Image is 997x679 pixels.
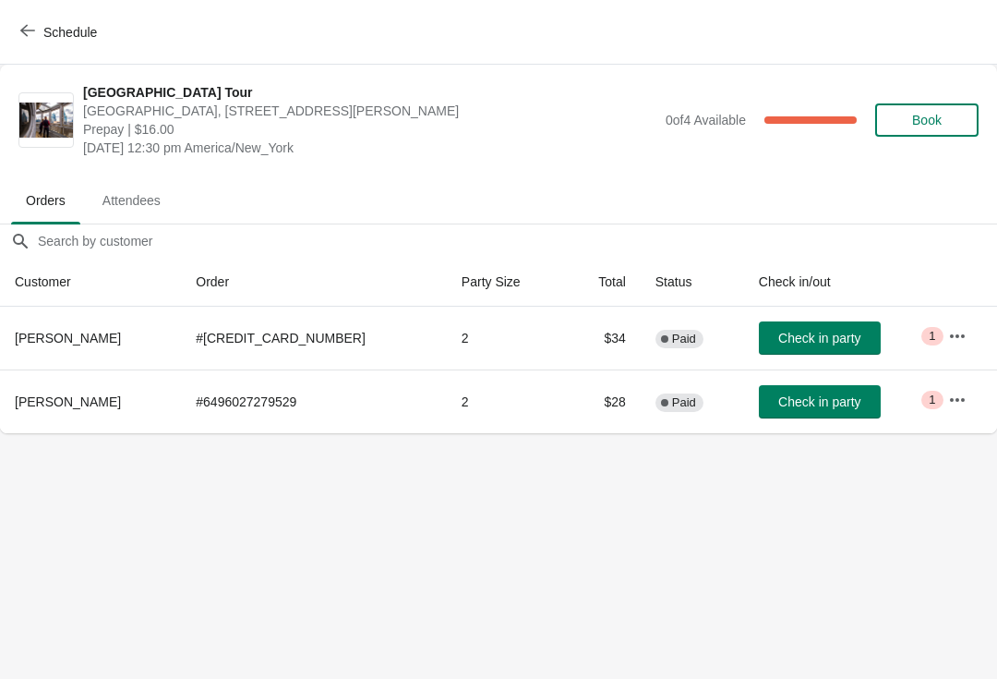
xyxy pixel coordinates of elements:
td: # 6496027279529 [181,370,447,433]
span: [GEOGRAPHIC_DATA], [STREET_ADDRESS][PERSON_NAME] [83,102,656,120]
span: Paid [672,332,696,346]
span: Check in party [778,394,860,409]
th: Total [565,258,641,307]
td: 2 [447,307,565,370]
span: 0 of 4 Available [666,113,746,127]
span: 1 [929,329,935,344]
td: $34 [565,307,641,370]
span: 1 [929,393,935,407]
button: Check in party [759,321,881,355]
span: Attendees [88,184,175,217]
span: Schedule [43,25,97,40]
input: Search by customer [37,224,997,258]
th: Order [181,258,447,307]
span: Paid [672,395,696,410]
span: [PERSON_NAME] [15,331,121,346]
span: [GEOGRAPHIC_DATA] Tour [83,83,656,102]
button: Schedule [9,16,112,49]
th: Party Size [447,258,565,307]
td: $28 [565,370,641,433]
img: City Hall Tower Tour [19,103,73,139]
button: Check in party [759,385,881,418]
span: Prepay | $16.00 [83,120,656,139]
button: Book [875,103,979,137]
th: Status [641,258,744,307]
span: [DATE] 12:30 pm America/New_York [83,139,656,157]
span: Book [912,113,942,127]
span: [PERSON_NAME] [15,394,121,409]
td: 2 [447,370,565,433]
span: Check in party [778,331,860,346]
span: Orders [11,184,80,217]
th: Check in/out [744,258,933,307]
td: # [CREDIT_CARD_NUMBER] [181,307,447,370]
